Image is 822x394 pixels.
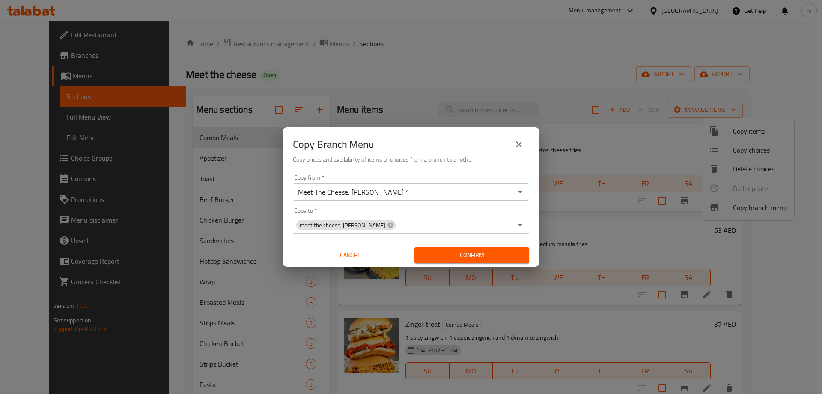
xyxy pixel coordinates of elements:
[414,247,529,263] button: Confirm
[514,186,526,198] button: Open
[296,220,396,230] div: meet the cheese, [PERSON_NAME]
[296,221,389,229] span: meet the cheese, [PERSON_NAME]
[293,155,529,164] h6: Copy prices and availability of items or choices from a branch to another
[509,134,529,155] button: close
[514,219,526,231] button: Open
[293,247,408,263] button: Cancel
[293,138,374,151] h2: Copy Branch Menu
[296,250,404,261] span: Cancel
[421,250,522,261] span: Confirm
